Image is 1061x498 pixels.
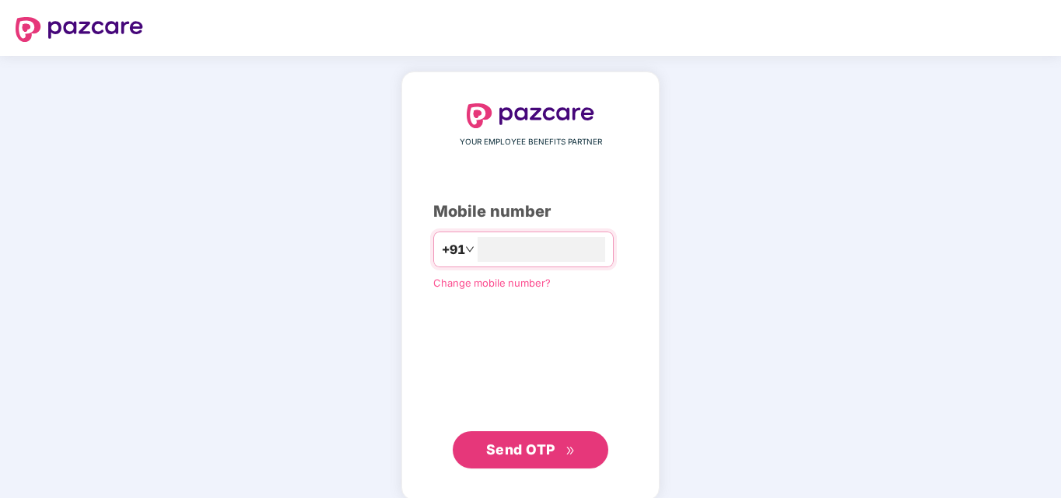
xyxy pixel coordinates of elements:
[16,17,143,42] img: logo
[442,240,465,259] span: +91
[433,277,551,289] a: Change mobile number?
[465,245,474,254] span: down
[460,136,602,148] span: YOUR EMPLOYEE BENEFITS PARTNER
[453,431,608,468] button: Send OTPdouble-right
[486,441,555,458] span: Send OTP
[467,103,594,128] img: logo
[433,200,628,224] div: Mobile number
[566,446,576,456] span: double-right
